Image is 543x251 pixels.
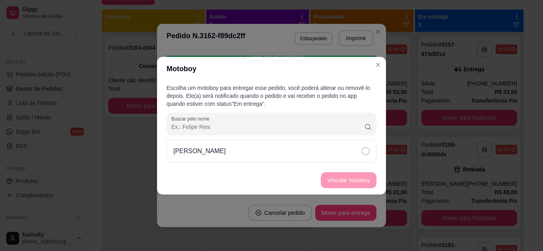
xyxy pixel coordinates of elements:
button: Close [372,58,384,71]
header: Motoboy [157,57,386,81]
input: Buscar pelo nome [171,123,364,131]
p: Escolha um motoboy para entregar esse pedido, você poderá alterar ou removê-lo depois. Ele(a) ser... [167,84,376,108]
label: Buscar pelo nome [171,115,212,122]
p: [PERSON_NAME] [173,146,226,156]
